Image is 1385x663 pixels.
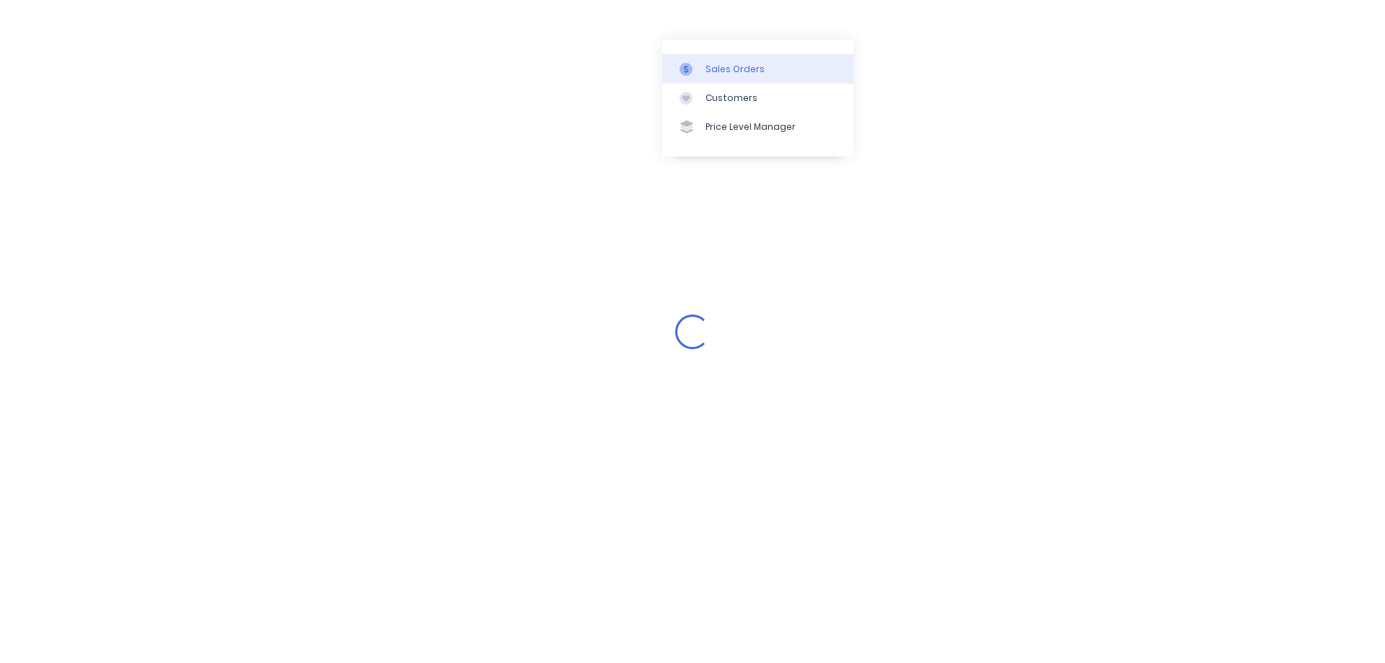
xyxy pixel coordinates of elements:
[705,63,765,76] div: Sales Orders
[662,54,853,83] a: Sales Orders
[662,84,853,113] a: Customers
[705,120,796,133] div: Price Level Manager
[705,92,757,105] div: Customers
[662,113,853,141] a: Price Level Manager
